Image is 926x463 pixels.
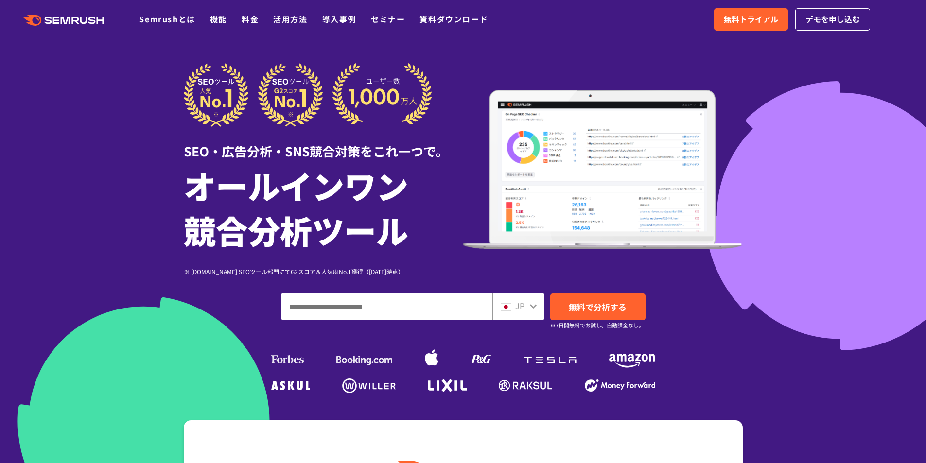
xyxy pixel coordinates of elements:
[281,293,492,320] input: ドメイン、キーワードまたはURLを入力してください
[273,13,307,25] a: 活用方法
[569,301,627,313] span: 無料で分析する
[371,13,405,25] a: セミナー
[724,13,778,26] span: 無料トライアル
[795,8,870,31] a: デモを申し込む
[515,300,524,311] span: JP
[550,321,644,330] small: ※7日間無料でお試し。自動課金なし。
[419,13,488,25] a: 資料ダウンロード
[550,293,646,320] a: 無料で分析する
[184,127,463,160] div: SEO・広告分析・SNS競合対策をこれ一つで。
[805,13,860,26] span: デモを申し込む
[242,13,259,25] a: 料金
[210,13,227,25] a: 機能
[139,13,195,25] a: Semrushとは
[184,163,463,252] h1: オールインワン 競合分析ツール
[184,267,463,276] div: ※ [DOMAIN_NAME] SEOツール部門にてG2スコア＆人気度No.1獲得（[DATE]時点）
[714,8,788,31] a: 無料トライアル
[322,13,356,25] a: 導入事例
